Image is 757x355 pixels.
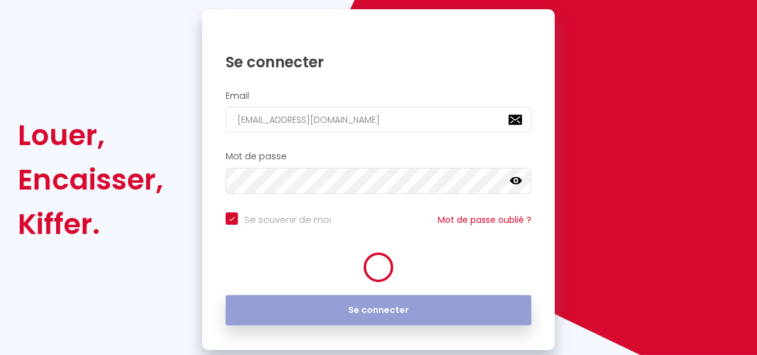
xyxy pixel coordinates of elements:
[226,91,531,101] h2: Email
[226,107,531,133] input: Ton Email
[226,52,531,72] h1: Se connecter
[18,157,163,202] div: Encaisser,
[10,5,47,42] button: Ouvrir le widget de chat LiveChat
[438,214,531,226] a: Mot de passe oublié ?
[18,113,163,157] div: Louer,
[18,202,163,246] div: Kiffer.
[226,295,531,326] button: Se connecter
[226,151,531,162] h2: Mot de passe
